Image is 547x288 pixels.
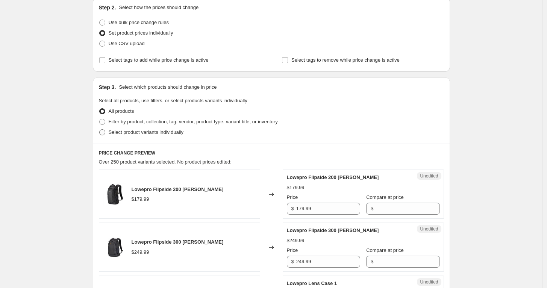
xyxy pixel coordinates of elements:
p: Select which products should change in price [119,83,217,91]
span: Select all products, use filters, or select products variants individually [99,98,247,103]
div: $179.99 [287,184,305,191]
span: Select product variants individually [109,129,183,135]
span: $ [371,259,373,264]
p: Select how the prices should change [119,4,198,11]
h2: Step 2. [99,4,116,11]
span: Compare at price [366,247,404,253]
span: Compare at price [366,194,404,200]
div: $179.99 [132,196,149,203]
span: Unedited [420,279,438,285]
span: Use bulk price change rules [109,20,169,25]
span: $ [291,206,294,211]
span: Unedited [420,226,438,232]
span: Lowepro Flipside 200 [PERSON_NAME] [132,186,224,192]
div: $249.99 [287,237,305,244]
span: Select tags to add while price change is active [109,57,209,63]
span: Unedited [420,173,438,179]
span: Price [287,247,298,253]
h6: PRICE CHANGE PREVIEW [99,150,444,156]
span: Filter by product, collection, tag, vendor, product type, variant title, or inventory [109,119,278,124]
span: Lowepro Flipside 200 [PERSON_NAME] [287,174,379,180]
div: $249.99 [132,249,149,256]
span: Use CSV upload [109,41,145,46]
span: Lowepro Flipside 300 [PERSON_NAME] [287,227,379,233]
img: camera-backpacks-flipside-200-awii-left-sq-lp37125-pww_80x.jpg [103,183,126,206]
span: Over 250 product variants selected. No product prices edited: [99,159,232,165]
span: Lowepro Lens Case 1 [287,280,337,286]
h2: Step 3. [99,83,116,91]
img: Lowepro_Flipside_5a108ea5393c8-1_80x.jpg [103,236,126,259]
span: Price [287,194,298,200]
span: $ [371,206,373,211]
span: $ [291,259,294,264]
span: Set product prices individually [109,30,173,36]
span: All products [109,108,134,114]
span: Lowepro Flipside 300 [PERSON_NAME] [132,239,224,245]
span: Select tags to remove while price change is active [291,57,400,63]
